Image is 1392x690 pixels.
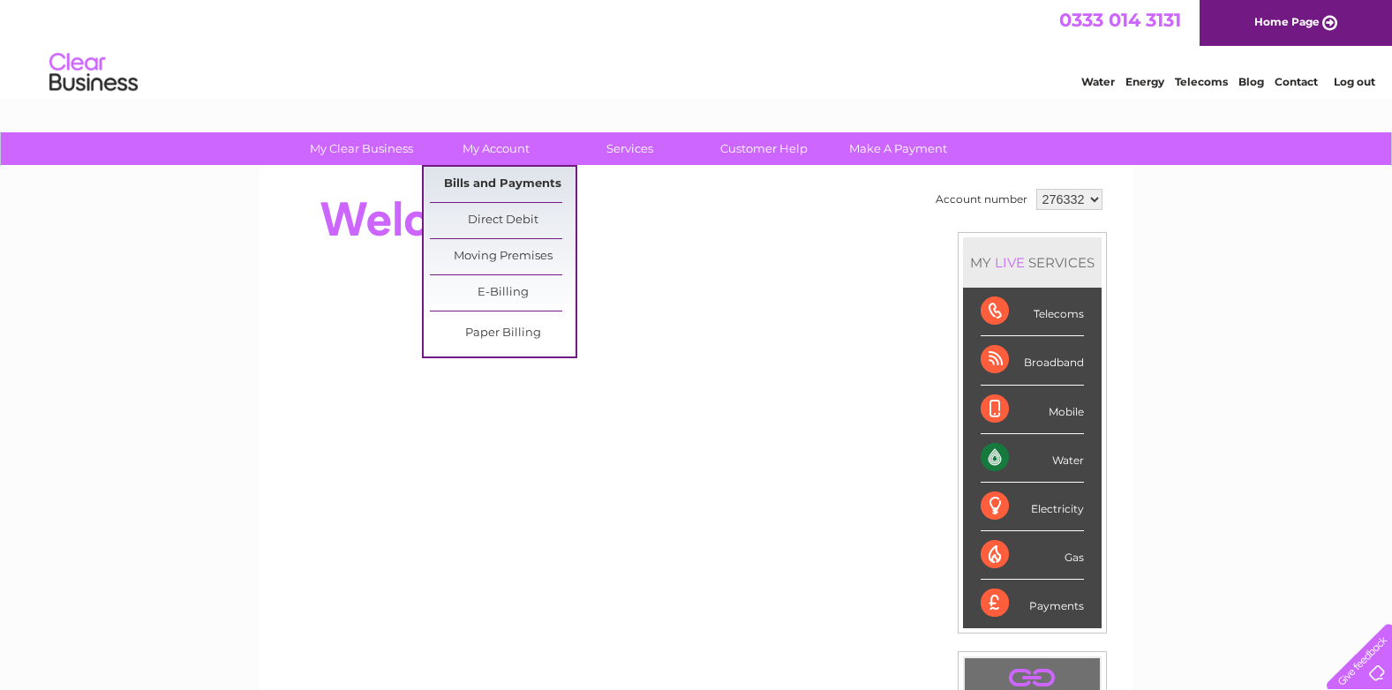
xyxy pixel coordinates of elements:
[963,237,1102,288] div: MY SERVICES
[931,184,1032,214] td: Account number
[981,531,1084,580] div: Gas
[981,483,1084,531] div: Electricity
[981,288,1084,336] div: Telecoms
[691,132,837,165] a: Customer Help
[289,132,434,165] a: My Clear Business
[1238,75,1264,88] a: Blog
[430,203,576,238] a: Direct Debit
[1081,75,1115,88] a: Water
[981,580,1084,627] div: Payments
[981,336,1084,385] div: Broadband
[49,46,139,100] img: logo.png
[991,254,1028,271] div: LIVE
[430,316,576,351] a: Paper Billing
[1275,75,1318,88] a: Contact
[1334,75,1375,88] a: Log out
[280,10,1114,86] div: Clear Business is a trading name of Verastar Limited (registered in [GEOGRAPHIC_DATA] No. 3667643...
[1059,9,1181,31] a: 0333 014 3131
[430,239,576,274] a: Moving Premises
[557,132,703,165] a: Services
[1175,75,1228,88] a: Telecoms
[430,275,576,311] a: E-Billing
[981,386,1084,434] div: Mobile
[1125,75,1164,88] a: Energy
[981,434,1084,483] div: Water
[423,132,568,165] a: My Account
[430,167,576,202] a: Bills and Payments
[825,132,971,165] a: Make A Payment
